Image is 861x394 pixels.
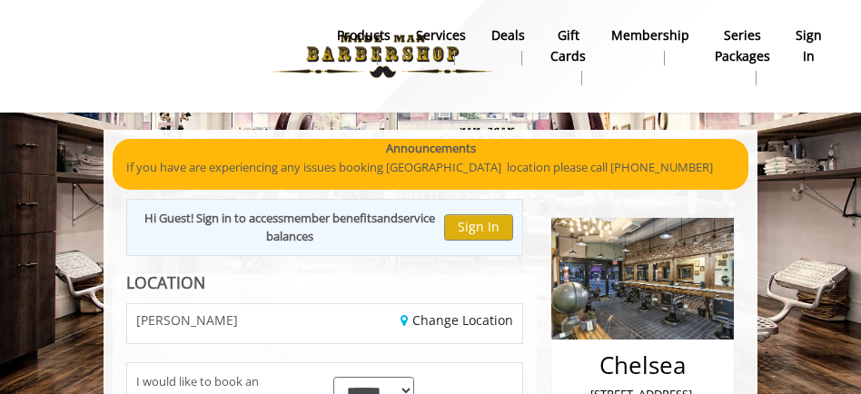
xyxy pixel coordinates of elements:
b: Services [416,25,466,45]
a: MembershipMembership [599,23,702,70]
a: DealsDeals [479,23,538,70]
a: Change Location [401,311,513,329]
p: If you have are experiencing any issues booking [GEOGRAPHIC_DATA] location please call [PHONE_NUM... [126,158,735,177]
b: Announcements [386,139,476,158]
a: Productsproducts [324,23,403,70]
div: Hi Guest! Sign in to access and [136,209,444,247]
b: sign in [796,25,822,66]
b: Deals [491,25,525,45]
a: Gift cardsgift cards [538,23,599,90]
h2: Chelsea [565,352,720,379]
b: Membership [611,25,689,45]
a: Series packagesSeries packages [702,23,783,90]
span: [PERSON_NAME] [136,313,238,327]
a: sign insign in [783,23,835,70]
b: LOCATION [126,271,205,293]
button: Sign In [444,214,513,241]
b: gift cards [550,25,586,66]
b: products [337,25,391,45]
img: Made Man Barbershop logo [258,6,508,106]
a: ServicesServices [403,23,479,70]
b: Series packages [715,25,770,66]
b: member benefits [283,210,377,226]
